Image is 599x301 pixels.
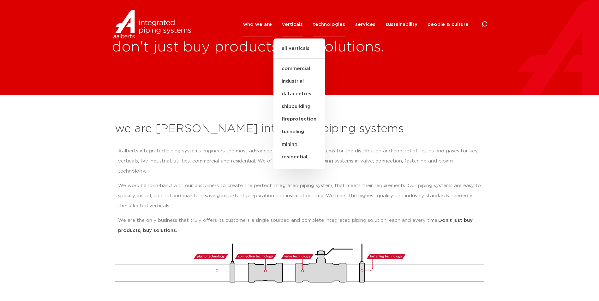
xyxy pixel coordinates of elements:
a: people & culture [428,12,469,37]
a: verticals [282,12,303,37]
ul: verticals [273,38,325,169]
p: We work hand-in-hand with our customers to create the perfect integrated piping system, that meet... [118,181,481,211]
p: We are the only business that truly offers its customers a single sourced and complete integrated... [118,215,481,236]
a: shipbuilding [273,100,325,113]
a: mining [273,138,325,151]
nav: Menu [243,12,469,37]
a: sustainability [386,12,417,37]
h2: we are [PERSON_NAME] integrated piping systems [115,121,484,137]
a: all verticals [273,45,325,59]
a: services [355,12,375,37]
a: who we are [243,12,272,37]
a: industrial [273,75,325,88]
a: tunneling [273,126,325,138]
a: datacentres [273,88,325,100]
a: residential [273,151,325,163]
p: Aalberts integrated piping systems engineers the most advanced integrated piping systems for the ... [118,146,481,176]
a: commercial [273,62,325,75]
a: fireprotection [273,113,325,126]
a: technologies [313,12,345,37]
